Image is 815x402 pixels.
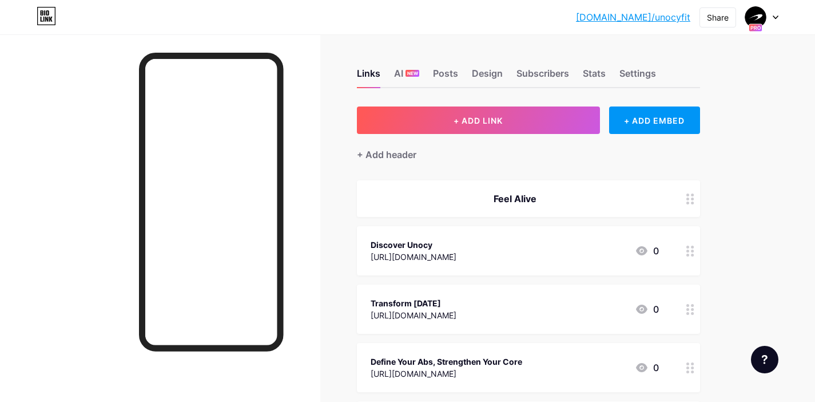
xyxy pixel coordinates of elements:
[576,10,690,24] a: [DOMAIN_NAME]/unocyfit
[394,66,419,87] div: AI
[357,148,416,161] div: + Add header
[745,6,766,28] img: unocyfit
[635,302,659,316] div: 0
[371,309,456,321] div: [URL][DOMAIN_NAME]
[454,116,503,125] span: + ADD LINK
[371,192,659,206] div: Feel Alive
[433,66,458,87] div: Posts
[371,251,456,263] div: [URL][DOMAIN_NAME]
[635,244,659,258] div: 0
[357,107,600,134] button: + ADD LINK
[635,361,659,375] div: 0
[619,66,656,87] div: Settings
[472,66,503,87] div: Design
[371,356,522,368] div: Define Your Abs, Strengthen Your Core
[407,70,418,77] span: NEW
[707,11,729,23] div: Share
[357,66,380,87] div: Links
[516,66,569,87] div: Subscribers
[371,368,522,380] div: [URL][DOMAIN_NAME]
[371,297,456,309] div: Transform [DATE]
[609,107,700,134] div: + ADD EMBED
[371,239,456,251] div: Discover Unocy
[583,66,606,87] div: Stats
